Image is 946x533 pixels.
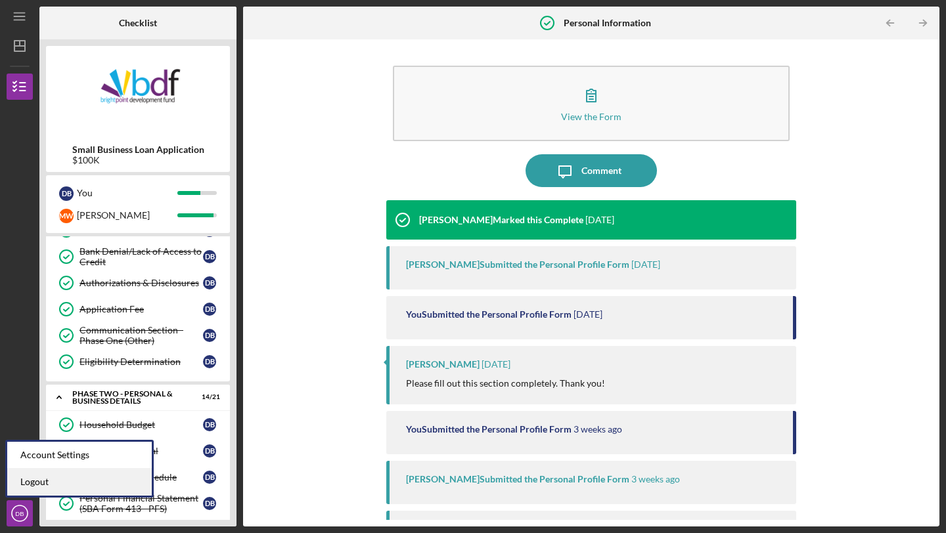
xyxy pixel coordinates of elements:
[203,355,216,368] div: D B
[203,276,216,289] div: D B
[419,215,583,225] div: [PERSON_NAME] Marked this Complete
[482,359,510,370] time: 2025-08-11 20:54
[53,349,223,375] a: Eligibility DeterminationDB
[79,246,203,267] div: Bank Denial/Lack of Access to Credit
[203,303,216,316] div: D B
[59,209,74,223] div: M W
[53,270,223,296] a: Authorizations & DisclosuresDB
[53,322,223,349] a: Communication Section - Phase One (Other)DB
[79,356,203,367] div: Eligibility Determination
[393,66,790,141] button: View the Form
[406,309,572,320] div: You Submitted the Personal Profile Form
[203,329,216,342] div: D B
[53,244,223,270] a: Bank Denial/Lack of Access to CreditDB
[72,144,204,155] b: Small Business Loan Application
[561,112,621,121] div: View the Form
[585,215,614,225] time: 2025-08-25 14:56
[72,390,187,405] div: PHASE TWO - PERSONAL & BUSINESS DETAILS
[564,18,651,28] b: Personal Information
[406,376,605,391] p: Please fill out this section completely. Thank you!
[79,419,203,430] div: Household Budget
[15,510,24,517] text: DB
[631,474,680,484] time: 2025-08-05 15:57
[574,424,622,435] time: 2025-08-06 16:42
[7,500,33,526] button: DB
[7,442,152,469] div: Account Settings
[53,412,223,438] a: Household BudgetDB
[119,18,157,28] b: Checklist
[79,493,203,514] div: Personal Financial Statement (SBA Form 413 - PFS)
[53,490,223,517] a: Personal Financial Statement (SBA Form 413 - PFS)DB
[203,497,216,510] div: D B
[7,469,152,496] a: Logout
[406,259,629,270] div: [PERSON_NAME] Submitted the Personal Profile Form
[526,154,657,187] button: Comment
[631,259,660,270] time: 2025-08-25 14:56
[77,204,177,226] div: [PERSON_NAME]
[79,278,203,288] div: Authorizations & Disclosures
[581,154,621,187] div: Comment
[196,393,220,401] div: 14 / 21
[59,186,74,201] div: D B
[406,359,480,370] div: [PERSON_NAME]
[53,296,223,322] a: Application FeeDB
[53,438,223,464] a: Personal CollateralDB
[406,474,629,484] div: [PERSON_NAME] Submitted the Personal Profile Form
[203,444,216,458] div: D B
[72,155,204,165] div: $100K
[203,250,216,263] div: D B
[203,471,216,484] div: D B
[46,53,230,131] img: Product logo
[77,182,177,204] div: You
[574,309,602,320] time: 2025-08-25 14:19
[203,418,216,431] div: D B
[406,424,572,435] div: You Submitted the Personal Profile Form
[79,304,203,314] div: Application Fee
[79,325,203,346] div: Communication Section - Phase One (Other)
